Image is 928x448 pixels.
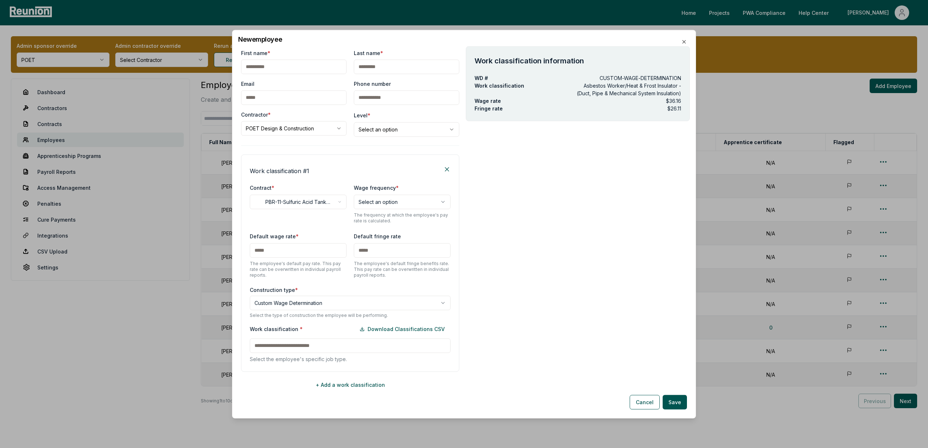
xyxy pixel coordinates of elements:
label: Level [354,112,370,118]
p: CUSTOM-WAGE-DETERMINATION [600,74,681,81]
p: WD # [475,74,488,81]
p: Work classification [475,81,564,89]
p: Wage rate [475,97,501,104]
label: First name [241,49,270,56]
label: Contract [250,184,274,190]
h4: Work classification # 1 [250,166,309,175]
button: + Add a work classification [241,377,459,392]
p: Select the employee's specific job type. [250,355,451,363]
label: Wage frequency [354,184,399,190]
p: $36.16 [666,97,681,104]
button: Cancel [630,395,660,409]
p: Asbestos Worker/Heat & Frost Insulator - (Duct, Pipe & Mechanical System Insulation) [576,81,681,97]
h2: New employee [238,36,690,42]
label: Default wage rate [250,233,299,239]
p: The frequency at which the employee's pay rate is calculated. [354,212,451,223]
label: Phone number [354,80,391,87]
p: The employee's default fringe benefits rate. This pay rate can be overwritten in individual payro... [354,260,451,278]
p: The employee's default pay rate. This pay rate can be overwritten in individual payroll reports. [250,260,347,278]
button: Download Classifications CSV [354,322,451,336]
h4: Work classification information [475,55,584,66]
p: Fringe rate [475,104,503,112]
label: Email [241,80,254,87]
label: Work classification [250,325,303,333]
label: Default fringe rate [354,233,401,239]
p: $26.11 [667,104,681,112]
button: Save [663,395,687,409]
label: Construction type [250,286,451,293]
label: Last name [354,49,383,56]
p: Select the type of construction the employee will be performing. [250,312,451,318]
label: Contractor [241,110,271,118]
